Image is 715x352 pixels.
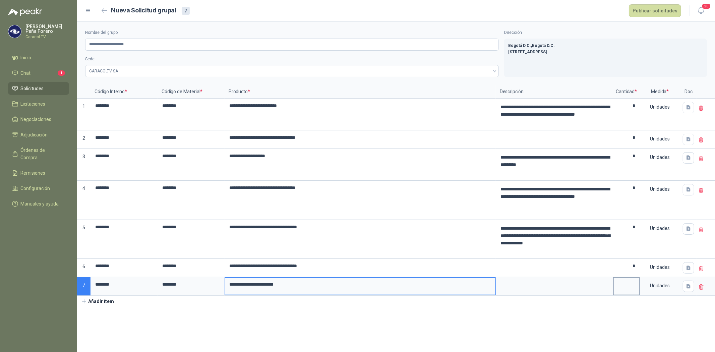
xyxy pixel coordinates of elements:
[21,54,32,61] span: Inicio
[508,49,703,55] p: [STREET_ADDRESS]
[21,185,50,192] span: Configuración
[85,30,499,36] label: Nombre del grupo
[8,51,69,64] a: Inicio
[629,4,681,17] button: Publicar solicitudes
[8,98,69,110] a: Licitaciones
[695,5,707,17] button: 20
[8,144,69,164] a: Órdenes de Compra
[182,7,190,15] div: 7
[496,85,613,99] p: Descripción
[8,182,69,195] a: Configuración
[158,85,225,99] p: Código de Material
[508,43,703,49] p: Bogotá D.C. , Bogotá D.C.
[641,278,679,293] div: Unidades
[8,8,42,16] img: Logo peakr
[21,116,52,123] span: Negociaciones
[58,70,65,76] span: 1
[77,259,91,277] p: 6
[91,85,158,99] p: Código Interno
[8,197,69,210] a: Manuales y ayuda
[21,200,59,208] span: Manuales y ayuda
[85,56,499,62] label: Sede
[77,130,91,149] p: 2
[504,30,707,36] label: Dirección
[8,128,69,141] a: Adjudicación
[21,85,44,92] span: Solicitudes
[21,100,46,108] span: Licitaciones
[613,85,640,99] p: Cantidad
[680,85,697,99] p: Doc
[77,296,118,307] button: Añadir ítem
[225,85,496,99] p: Producto
[641,259,679,275] div: Unidades
[77,99,91,130] p: 1
[21,146,63,161] span: Órdenes de Compra
[21,131,48,138] span: Adjudicación
[8,25,21,38] img: Company Logo
[8,113,69,126] a: Negociaciones
[641,221,679,236] div: Unidades
[641,131,679,146] div: Unidades
[640,85,680,99] p: Medida
[89,66,495,76] span: CARACOLTV SA
[77,277,91,296] p: 7
[641,181,679,197] div: Unidades
[77,149,91,181] p: 3
[21,169,46,177] span: Remisiones
[77,220,91,259] p: 5
[111,6,176,15] h2: Nueva Solicitud grupal
[702,3,711,9] span: 20
[8,67,69,79] a: Chat1
[25,35,69,39] p: Caracol TV
[641,99,679,115] div: Unidades
[25,24,69,34] p: [PERSON_NAME] Peña Forero
[8,82,69,95] a: Solicitudes
[77,181,91,220] p: 4
[8,167,69,179] a: Remisiones
[21,69,31,77] span: Chat
[641,150,679,165] div: Unidades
